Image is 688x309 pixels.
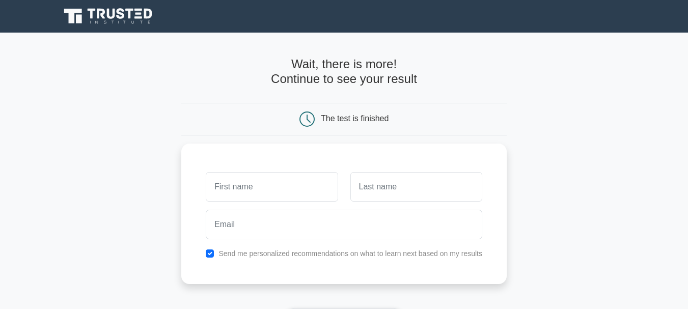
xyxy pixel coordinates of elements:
[206,172,338,202] input: First name
[321,114,389,123] div: The test is finished
[181,57,507,87] h4: Wait, there is more! Continue to see your result
[350,172,482,202] input: Last name
[206,210,482,239] input: Email
[218,249,482,258] label: Send me personalized recommendations on what to learn next based on my results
